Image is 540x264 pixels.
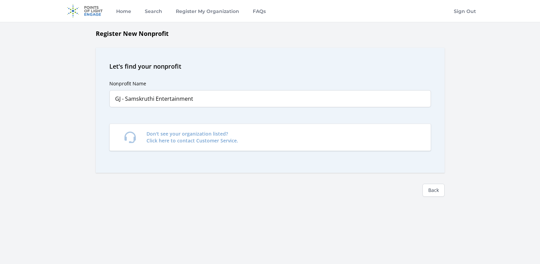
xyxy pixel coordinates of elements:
h2: Let's find your nonprofit [109,61,431,71]
h1: Register New Nonprofit [96,29,445,38]
a: Don't see your organization listed?Click here to contact Customer Service. [109,124,431,151]
a: Back [422,184,445,197]
p: Don't see your organization listed? Click here to contact Customer Service. [146,130,238,144]
label: Nonprofit Name [109,80,146,87]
